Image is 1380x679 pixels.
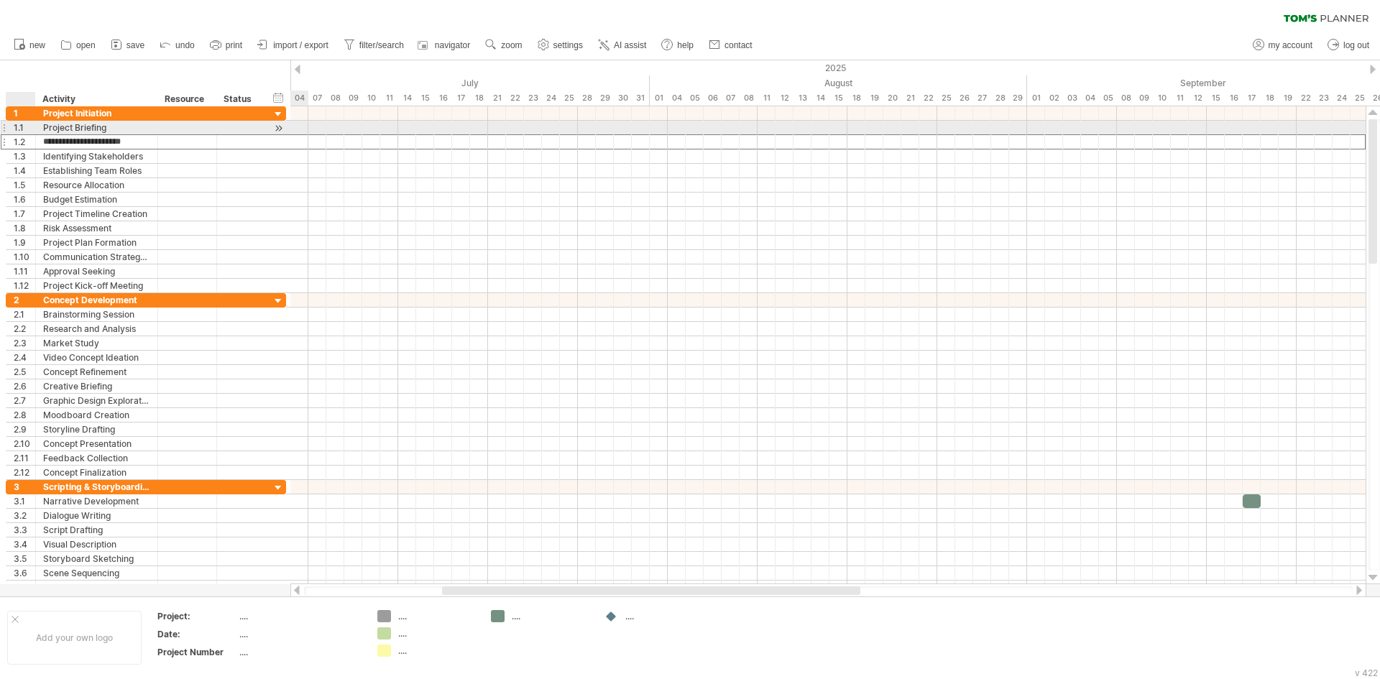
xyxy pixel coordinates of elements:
span: my account [1269,40,1312,50]
div: Wednesday, 9 July 2025 [344,91,362,106]
div: .... [239,610,360,622]
div: Thursday, 18 September 2025 [1261,91,1279,106]
div: 1.3 [14,149,35,163]
a: filter/search [340,36,408,55]
a: AI assist [594,36,650,55]
div: 2.1 [14,308,35,321]
div: Wednesday, 17 September 2025 [1243,91,1261,106]
div: 2.10 [14,437,35,451]
div: Tuesday, 16 September 2025 [1225,91,1243,106]
span: print [226,40,242,50]
div: Concept Development [43,293,150,307]
div: Project Briefing [43,121,150,134]
div: Friday, 19 September 2025 [1279,91,1297,106]
div: Visual Description [43,537,150,551]
div: Project Kick-off Meeting [43,279,150,292]
div: Thursday, 28 August 2025 [991,91,1009,106]
div: Friday, 1 August 2025 [650,91,668,106]
div: .... [239,646,360,658]
div: Script Drafting [43,523,150,537]
a: print [206,36,247,55]
div: Friday, 15 August 2025 [829,91,847,106]
div: .... [239,628,360,640]
div: 2.8 [14,408,35,422]
div: Dialogue Writing [43,509,150,522]
span: zoom [501,40,522,50]
div: August 2025 [650,75,1027,91]
div: Tuesday, 15 July 2025 [416,91,434,106]
div: Project Number [157,646,236,658]
span: settings [553,40,583,50]
span: help [677,40,694,50]
div: Scripting & Storyboarding [43,480,150,494]
div: Date: [157,628,236,640]
div: 3.4 [14,537,35,551]
div: Project Initiation [43,106,150,120]
span: save [126,40,144,50]
div: Feedback Collection [43,451,150,465]
div: Storyline Drafting [43,422,150,436]
div: 1.8 [14,221,35,235]
div: Wednesday, 6 August 2025 [704,91,722,106]
div: Resource Allocation [43,178,150,192]
div: Monday, 18 August 2025 [847,91,865,106]
span: navigator [435,40,470,50]
div: Thursday, 4 September 2025 [1081,91,1099,106]
div: 3.5 [14,552,35,565]
div: Project Plan Formation [43,236,150,249]
div: 2 [14,293,35,307]
a: contact [705,36,757,55]
div: Friday, 8 August 2025 [740,91,758,106]
div: 2.7 [14,394,35,407]
a: import / export [254,36,333,55]
div: Thursday, 14 August 2025 [811,91,829,106]
div: Character Development [43,581,150,594]
div: Friday, 25 July 2025 [560,91,578,106]
div: 1.6 [14,193,35,206]
div: 2.5 [14,365,35,379]
div: Wednesday, 16 July 2025 [434,91,452,106]
div: 3.1 [14,494,35,508]
div: Wednesday, 30 July 2025 [614,91,632,106]
div: 2.2 [14,322,35,336]
div: Monday, 14 July 2025 [398,91,416,106]
div: Research and Analysis [43,322,150,336]
a: navigator [415,36,474,55]
div: Friday, 4 July 2025 [290,91,308,106]
div: 1.9 [14,236,35,249]
div: 3.7 [14,581,35,594]
div: 1 [14,106,35,120]
div: Tuesday, 26 August 2025 [955,91,973,106]
div: Wednesday, 24 September 2025 [1333,91,1351,106]
div: Tuesday, 2 September 2025 [1045,91,1063,106]
div: Creative Briefing [43,379,150,393]
div: Thursday, 10 July 2025 [362,91,380,106]
div: Project: [157,610,236,622]
div: Brainstorming Session [43,308,150,321]
div: Monday, 15 September 2025 [1207,91,1225,106]
div: Monday, 7 July 2025 [308,91,326,106]
div: Tuesday, 8 July 2025 [326,91,344,106]
div: Thursday, 24 July 2025 [542,91,560,106]
span: AI assist [614,40,646,50]
div: Status [224,92,255,106]
div: 3.2 [14,509,35,522]
a: undo [156,36,199,55]
div: v 422 [1355,668,1378,678]
div: Monday, 11 August 2025 [758,91,776,106]
div: Scene Sequencing [43,566,150,580]
div: Thursday, 11 September 2025 [1171,91,1189,106]
div: Monday, 21 July 2025 [488,91,506,106]
div: Communication Strategy Development [43,250,150,264]
div: Wednesday, 13 August 2025 [793,91,811,106]
div: Monday, 22 September 2025 [1297,91,1315,106]
div: Wednesday, 20 August 2025 [883,91,901,106]
div: Monday, 8 September 2025 [1117,91,1135,106]
div: scroll to activity [272,121,285,136]
div: Thursday, 7 August 2025 [722,91,740,106]
div: Monday, 25 August 2025 [937,91,955,106]
div: 2.11 [14,451,35,465]
div: Monday, 1 September 2025 [1027,91,1045,106]
div: 1.12 [14,279,35,292]
div: Project Timeline Creation [43,207,150,221]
